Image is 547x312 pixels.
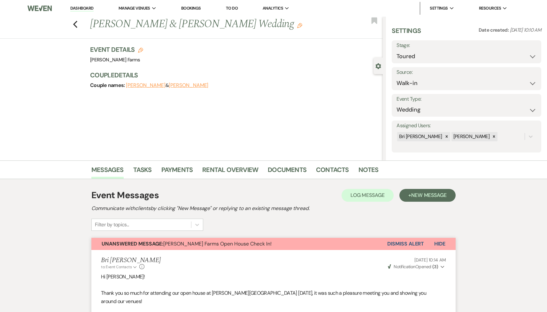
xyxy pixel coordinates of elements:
[90,45,143,54] h3: Event Details
[226,5,238,11] a: To Do
[169,83,208,88] button: [PERSON_NAME]
[434,240,445,247] span: Hide
[101,264,138,270] button: to: Event Contacts
[399,189,456,202] button: +New Message
[392,26,421,40] h3: Settings
[119,5,150,12] span: Manage Venues
[91,238,387,250] button: Unanswered Message:[PERSON_NAME] Farms Open House Check In!
[90,82,126,89] span: Couple names:
[126,83,166,88] button: [PERSON_NAME]
[181,5,201,11] a: Bookings
[101,256,161,264] h5: Bri [PERSON_NAME]
[297,22,302,28] button: Edit
[397,68,536,77] label: Source:
[90,71,376,80] h3: Couple Details
[411,192,447,199] span: New Message
[397,121,536,130] label: Assigned Users:
[27,2,52,15] img: Weven Logo
[90,17,322,32] h1: [PERSON_NAME] & [PERSON_NAME] Wedding
[424,238,456,250] button: Hide
[397,95,536,104] label: Event Type:
[397,41,536,50] label: Stage:
[70,5,93,12] a: Dashboard
[351,192,385,199] span: Log Message
[101,264,132,269] span: to: Event Contacts
[91,205,456,212] h2: Communicate with clients by clicking "New Message" or replying to an existing message thread.
[358,165,379,179] a: Notes
[432,264,438,269] strong: ( 3 )
[202,165,258,179] a: Rental Overview
[161,165,193,179] a: Payments
[268,165,306,179] a: Documents
[342,189,394,202] button: Log Message
[91,165,124,179] a: Messages
[95,221,129,229] div: Filter by topics...
[90,57,140,63] span: [PERSON_NAME] Farms
[451,132,491,141] div: [PERSON_NAME]
[414,257,446,263] span: [DATE] 10:14 AM
[126,82,208,89] span: &
[479,27,510,33] span: Date created:
[430,5,448,12] span: Settings
[479,5,501,12] span: Resources
[388,264,438,269] span: Opened
[91,189,159,202] h1: Event Messages
[316,165,349,179] a: Contacts
[394,264,415,269] span: Notification
[375,63,381,69] button: Close lead details
[102,240,272,247] span: [PERSON_NAME] Farms Open House Check In!
[387,263,446,270] button: NotificationOpened (3)
[102,240,163,247] strong: Unanswered Message:
[101,273,145,280] span: Hi [PERSON_NAME]!
[510,27,541,33] span: [DATE] 10:10 AM
[387,238,424,250] button: Dismiss Alert
[133,165,152,179] a: Tasks
[397,132,443,141] div: Bri [PERSON_NAME]
[263,5,283,12] span: Analytics
[101,290,426,305] span: Thank you so much for attending our open house at [PERSON_NAME][GEOGRAPHIC_DATA] [DATE], it was s...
